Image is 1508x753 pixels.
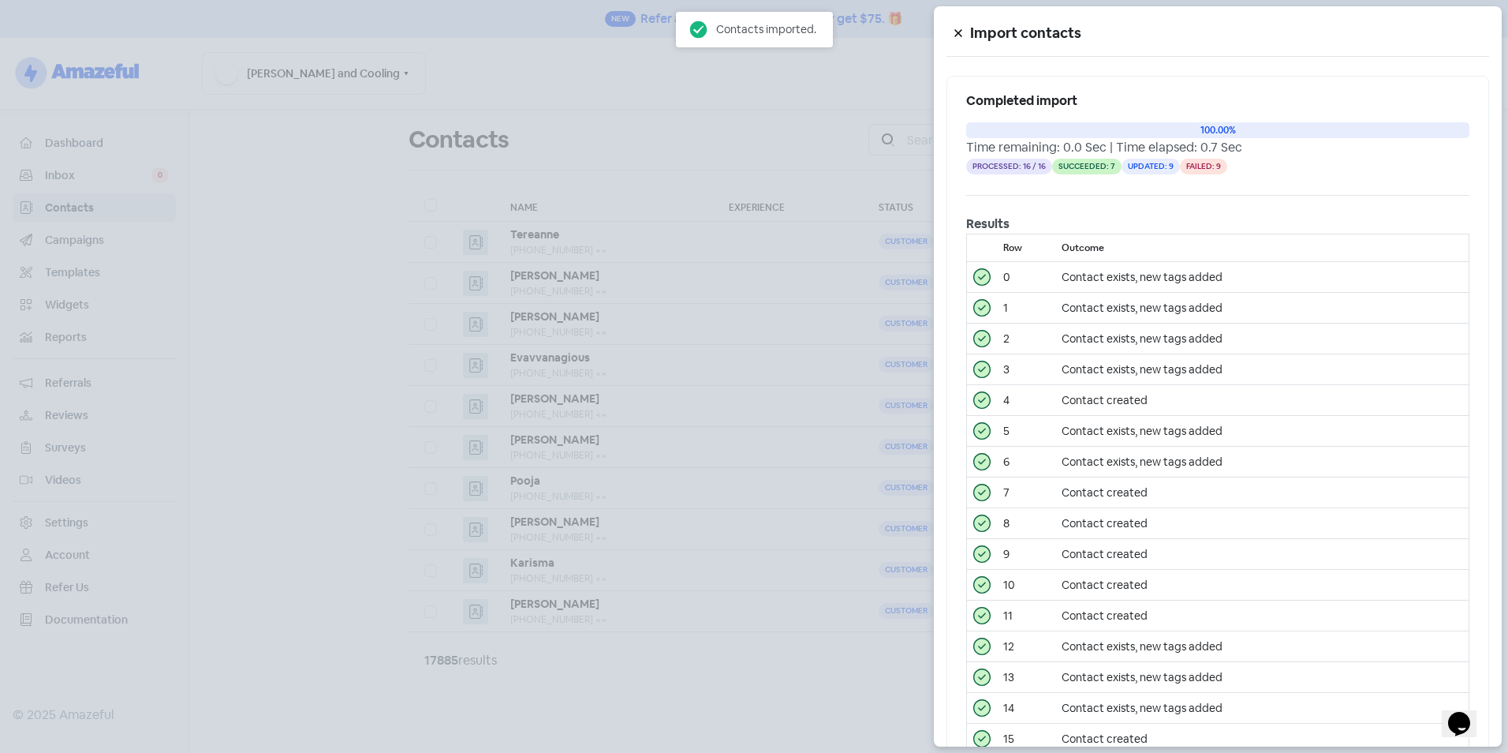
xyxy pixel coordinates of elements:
b: Results [966,215,1010,232]
iframe: chat widget [1442,690,1492,737]
td: Contact exists, new tags added [1055,416,1469,447]
span: Failed: 9 [1180,159,1227,174]
td: 8 [997,508,1055,539]
td: Contact created [1055,539,1469,570]
td: Contact exists, new tags added [1055,262,1469,293]
td: 1 [997,293,1055,324]
td: 10 [997,570,1055,601]
td: 5 [997,416,1055,447]
td: Contact created [1055,385,1469,416]
td: 7 [997,478,1055,508]
div: Contacts imported. [716,21,816,38]
h5: Import contacts [970,21,1489,45]
td: 13 [997,662,1055,693]
td: Contact created [1055,570,1469,601]
td: 14 [997,693,1055,724]
td: Contact exists, new tags added [1055,662,1469,693]
td: 4 [997,385,1055,416]
span: Succeeded: 7 [1052,159,1122,174]
td: Contact created [1055,601,1469,631]
td: Contact exists, new tags added [1055,354,1469,385]
div: Time remaining: 0.0 Sec | Time elapsed: 0.7 Sec [966,138,1469,157]
td: 0 [997,262,1055,293]
div: 100.00% [966,122,1469,138]
span: Completed import [966,92,1077,109]
span: Processed: 16 / 16 [966,159,1052,174]
span: Updated: 9 [1122,159,1180,174]
td: 3 [997,354,1055,385]
td: Contact exists, new tags added [1055,693,1469,724]
td: Contact exists, new tags added [1055,631,1469,662]
td: 12 [997,631,1055,662]
td: 9 [997,539,1055,570]
td: 11 [997,601,1055,631]
td: 6 [997,447,1055,478]
td: Contact created [1055,478,1469,508]
td: Contact exists, new tags added [1055,447,1469,478]
td: Contact exists, new tags added [1055,324,1469,354]
th: Row [997,234,1055,262]
td: Contact created [1055,508,1469,539]
td: Contact exists, new tags added [1055,293,1469,324]
td: 2 [997,324,1055,354]
th: Outcome [1055,234,1469,262]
